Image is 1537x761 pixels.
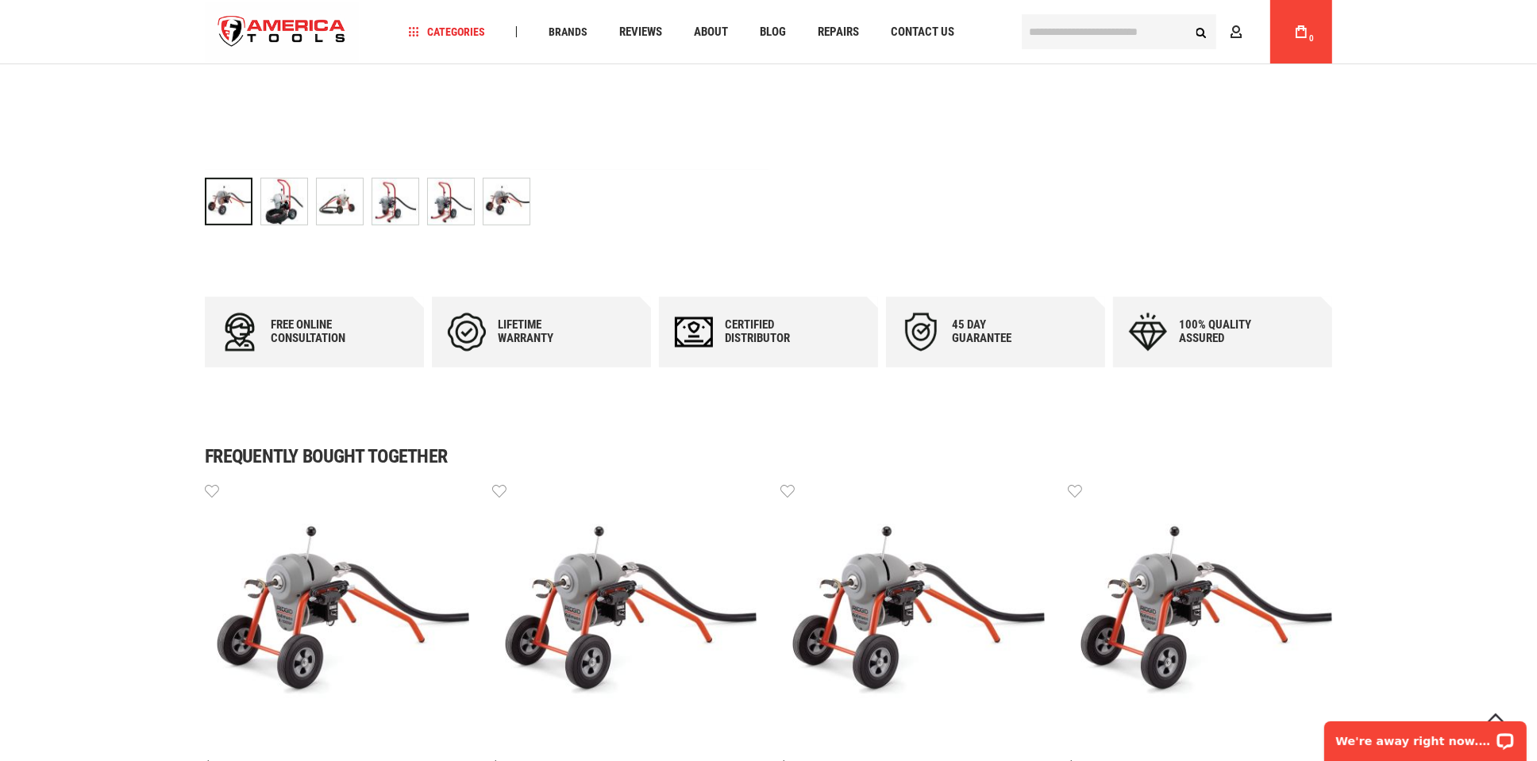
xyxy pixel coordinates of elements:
[1179,318,1274,345] div: 100% quality assured
[402,21,492,43] a: Categories
[260,170,316,233] div: RIDGID 45317 MACHINE WITH A-1 RIDIGD DRAIN CLEANING MITT, A-12 PIN KEY, AND A-34-12 REAR GUIDE HO...
[372,170,427,233] div: RIDGID 45317 MACHINE WITH A-1 RIDIGD DRAIN CLEANING MITT, A-12 PIN KEY, AND A-34-12 REAR GUIDE HO...
[612,21,669,43] a: Reviews
[205,170,260,233] div: RIDGID 45317 MACHINE WITH A-1 RIDIGD DRAIN CLEANING MITT, A-12 PIN KEY, AND A-34-12 REAR GUIDE HO...
[205,2,359,62] a: store logo
[317,179,363,225] img: RIDGID 45317 MACHINE WITH A-1 RIDIGD DRAIN CLEANING MITT, A-12 PIN KEY, AND A-34-12 REAR GUIDE HO...
[687,21,735,43] a: About
[811,21,866,43] a: Repairs
[372,179,418,225] img: RIDGID 45317 MACHINE WITH A-1 RIDIGD DRAIN CLEANING MITT, A-12 PIN KEY, AND A-34-12 REAR GUIDE HO...
[205,447,1332,466] h1: Frequently bought together
[428,179,474,225] img: RIDGID 45317 MACHINE WITH A-1 RIDIGD DRAIN CLEANING MITT, A-12 PIN KEY, AND A-34-12 REAR GUIDE HO...
[725,318,820,345] div: Certified Distributor
[891,26,954,38] span: Contact Us
[952,318,1047,345] div: 45 day Guarantee
[549,26,587,37] span: Brands
[316,170,372,233] div: RIDGID 45317 MACHINE WITH A-1 RIDIGD DRAIN CLEANING MITT, A-12 PIN KEY, AND A-34-12 REAR GUIDE HO...
[483,170,530,233] div: RIDGID 45317 MACHINE WITH A-1 RIDIGD DRAIN CLEANING MITT, A-12 PIN KEY, AND A-34-12 REAR GUIDE HO...
[753,21,793,43] a: Blog
[261,179,307,225] img: RIDGID 45317 MACHINE WITH A-1 RIDIGD DRAIN CLEANING MITT, A-12 PIN KEY, AND A-34-12 REAR GUIDE HO...
[205,2,359,62] img: America Tools
[1309,34,1314,43] span: 0
[409,26,485,37] span: Categories
[427,170,483,233] div: RIDGID 45317 MACHINE WITH A-1 RIDIGD DRAIN CLEANING MITT, A-12 PIN KEY, AND A-34-12 REAR GUIDE HO...
[271,318,366,345] div: Free online consultation
[498,318,593,345] div: Lifetime warranty
[483,179,530,225] img: RIDGID 45317 MACHINE WITH A-1 RIDIGD DRAIN CLEANING MITT, A-12 PIN KEY, AND A-34-12 REAR GUIDE HO...
[694,26,728,38] span: About
[884,21,961,43] a: Contact Us
[1314,711,1537,761] iframe: LiveChat chat widget
[760,26,786,38] span: Blog
[619,26,662,38] span: Reviews
[1186,17,1216,47] button: Search
[818,26,859,38] span: Repairs
[541,21,595,43] a: Brands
